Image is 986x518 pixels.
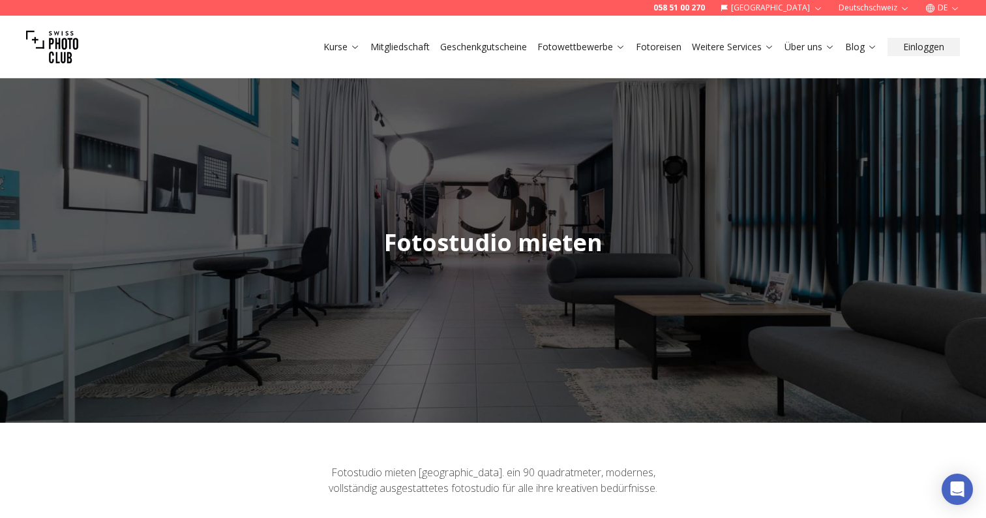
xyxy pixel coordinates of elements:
[370,40,430,53] a: Mitgliedschaft
[687,38,779,56] button: Weitere Services
[323,40,360,53] a: Kurse
[532,38,631,56] button: Fotowettbewerbe
[888,38,960,56] button: Einloggen
[26,21,78,73] img: Swiss photo club
[384,226,603,258] span: Fotostudio mieten
[784,40,835,53] a: Über uns
[316,465,670,496] p: FOTOSTUDIO MIETEN [GEOGRAPHIC_DATA]. Ein 90 Quadratmeter, MODERNES, VOLLSTÄNDIG AUSGESTATTETES FO...
[318,38,365,56] button: Kurse
[631,38,687,56] button: Fotoreisen
[537,40,625,53] a: Fotowettbewerbe
[692,40,774,53] a: Weitere Services
[365,38,435,56] button: Mitgliedschaft
[942,474,973,505] div: Open Intercom Messenger
[845,40,877,53] a: Blog
[440,40,527,53] a: Geschenkgutscheine
[636,40,681,53] a: Fotoreisen
[840,38,882,56] button: Blog
[653,3,705,13] a: 058 51 00 270
[779,38,840,56] button: Über uns
[435,38,532,56] button: Geschenkgutscheine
